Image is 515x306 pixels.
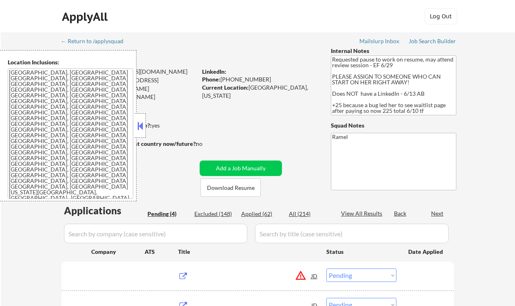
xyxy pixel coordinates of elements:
[202,68,226,75] strong: LinkedIn:
[61,38,131,46] a: ← Return to /applysquad
[202,84,249,91] strong: Current Location:
[202,75,317,84] div: [PHONE_NUMBER]
[202,76,220,83] strong: Phone:
[289,210,330,218] div: All (214)
[202,84,317,99] div: [GEOGRAPHIC_DATA], [US_STATE]
[178,248,319,256] div: Title
[147,210,188,218] div: Pending (4)
[295,270,306,281] button: warning_amber
[408,248,444,256] div: Date Applied
[200,178,261,197] button: Download Resume
[196,140,219,148] div: no
[331,47,456,55] div: Internal Notes
[145,248,178,256] div: ATS
[394,209,407,218] div: Back
[8,58,133,66] div: Location Inclusions:
[310,269,319,283] div: JD
[64,224,247,243] input: Search by company (case sensitive)
[425,8,457,24] button: Log Out
[341,209,385,218] div: View All Results
[61,38,131,44] div: ← Return to /applysquad
[331,121,456,130] div: Squad Notes
[255,224,449,243] input: Search by title (case sensitive)
[359,38,400,46] a: Mailslurp Inbox
[194,210,235,218] div: Excluded (148)
[409,38,456,44] div: Job Search Builder
[431,209,444,218] div: Next
[409,38,456,46] a: Job Search Builder
[359,38,400,44] div: Mailslurp Inbox
[241,210,282,218] div: Applied (62)
[326,244,396,259] div: Status
[200,161,282,176] button: Add a Job Manually
[91,248,145,256] div: Company
[62,10,110,24] div: ApplyAll
[64,206,145,216] div: Applications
